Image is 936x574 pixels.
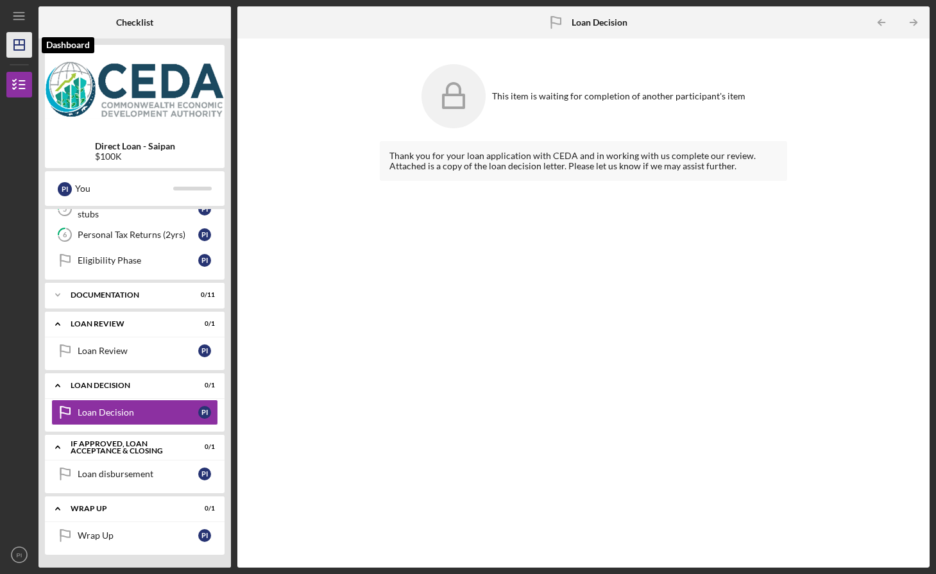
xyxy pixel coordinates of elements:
div: 0 / 1 [192,443,215,451]
div: P I [198,228,211,241]
div: 0 / 1 [192,320,215,328]
div: Thank you for your loan application with CEDA and in working with us complete our review. Attache... [380,141,787,181]
text: PI [16,552,22,559]
b: Checklist [116,17,153,28]
div: 0 / 1 [192,382,215,389]
div: Loan Decision [78,407,198,418]
div: 0 / 1 [192,505,215,512]
div: Wrap Up [78,530,198,541]
div: Loan Review [78,346,198,356]
div: P I [58,182,72,196]
a: Loan DecisionPI [51,400,218,425]
div: Personal Tax Returns (2yrs) [78,230,198,240]
div: Documentation [71,291,183,299]
div: Loan disbursement [78,469,198,479]
div: P I [198,529,211,542]
tspan: 6 [63,231,67,239]
div: Loan Decision [71,382,183,389]
tspan: 5 [63,205,67,214]
a: 6Personal Tax Returns (2yrs)PI [51,222,218,248]
a: 5Two most recent paycheck stubsPI [51,196,218,222]
div: Eligibility Phase [78,255,198,266]
a: Wrap UpPI [51,523,218,548]
a: Loan ReviewPI [51,338,218,364]
div: P I [198,468,211,480]
button: PI [6,542,32,568]
div: P I [198,344,211,357]
div: $100K [95,151,175,162]
div: Two most recent paycheck stubs [78,199,198,219]
div: Loan review [71,320,183,328]
img: Product logo [45,51,225,128]
b: Direct Loan - Saipan [95,141,175,151]
div: P I [198,203,211,215]
div: Wrap up [71,505,183,512]
a: Eligibility PhasePI [51,248,218,273]
div: This item is waiting for completion of another participant's item [492,91,745,101]
div: You [75,178,173,199]
a: Loan disbursementPI [51,461,218,487]
div: P I [198,254,211,267]
div: If approved, loan acceptance & closing [71,440,183,455]
div: P I [198,406,211,419]
div: 0 / 11 [192,291,215,299]
b: Loan Decision [572,17,627,28]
